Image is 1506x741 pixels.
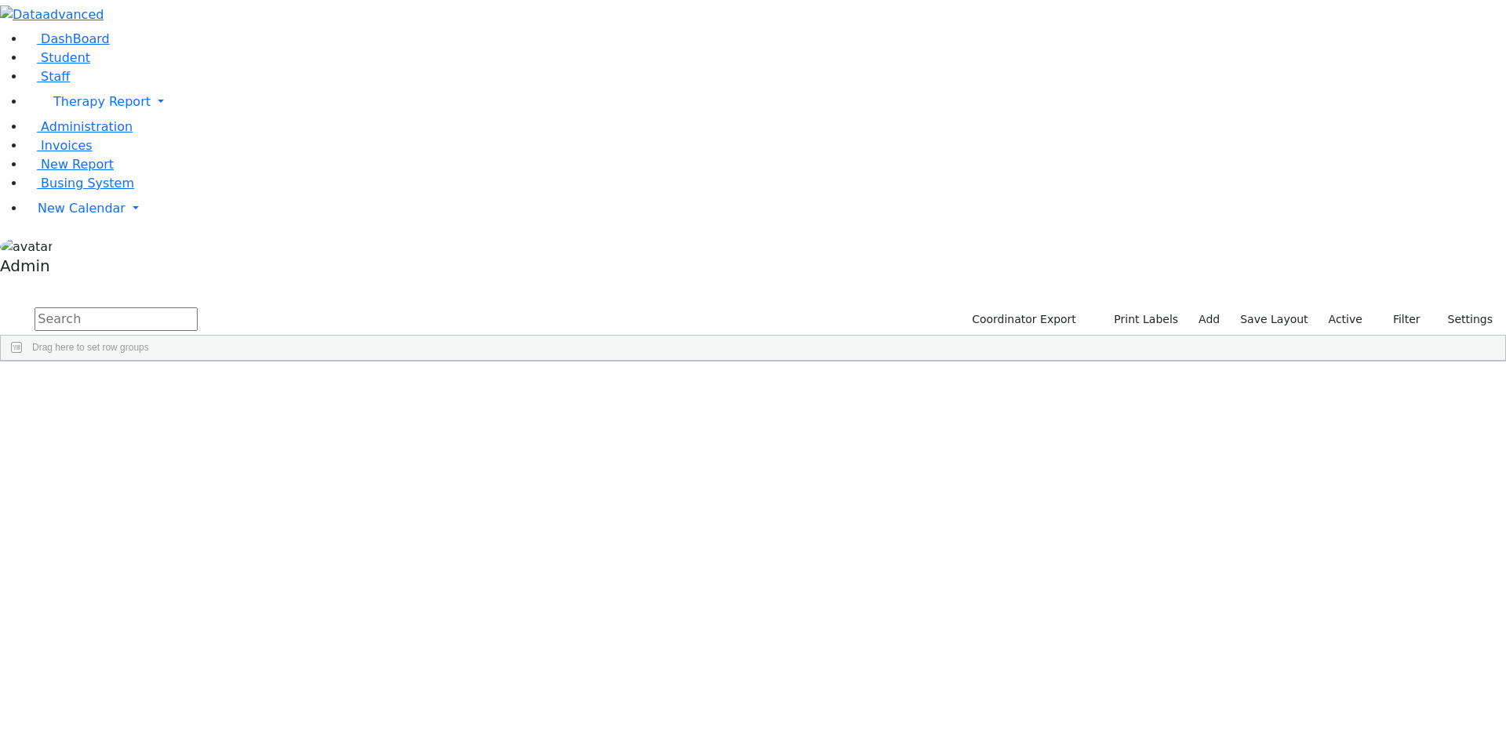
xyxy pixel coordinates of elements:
button: Settings [1428,307,1500,332]
button: Filter [1373,307,1428,332]
button: Save Layout [1233,307,1315,332]
span: Busing System [41,176,134,191]
button: Print Labels [1096,307,1185,332]
a: Busing System [25,176,134,191]
span: Staff [41,69,70,84]
a: Invoices [25,138,93,153]
a: Student [25,50,90,65]
a: Therapy Report [25,86,1506,118]
a: New Report [25,157,114,172]
label: Active [1322,307,1370,332]
span: DashBoard [41,31,110,46]
a: Staff [25,69,70,84]
span: Invoices [41,138,93,153]
a: New Calendar [25,193,1506,224]
span: New Calendar [38,201,125,216]
a: DashBoard [25,31,110,46]
span: Student [41,50,90,65]
input: Search [35,307,198,331]
span: Drag here to set row groups [32,342,149,353]
span: New Report [41,157,114,172]
span: Therapy Report [53,94,151,109]
button: Coordinator Export [962,307,1083,332]
span: Administration [41,119,133,134]
a: Administration [25,119,133,134]
a: Add [1191,307,1227,332]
